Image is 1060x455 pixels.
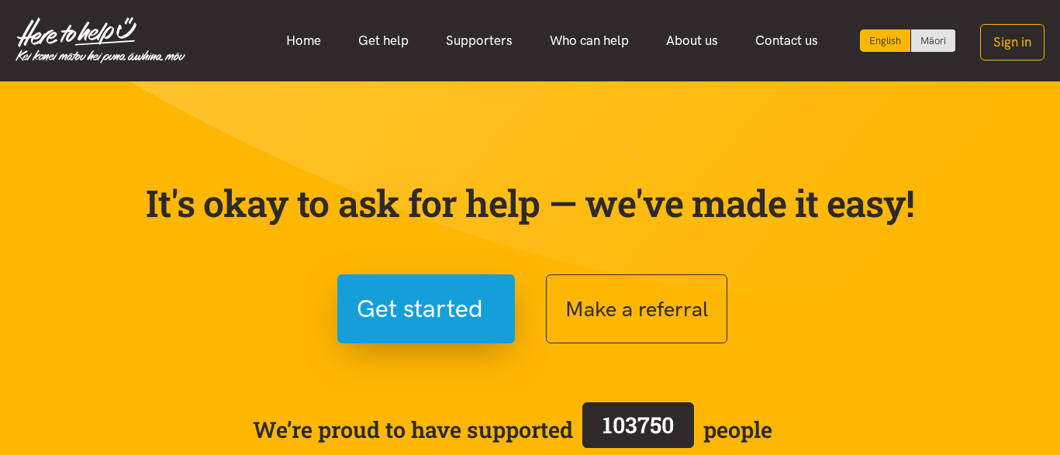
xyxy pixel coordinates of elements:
div: Language toggle [860,29,956,52]
button: Get started [337,274,515,343]
a: About us [647,24,737,57]
a: Contact us [737,24,837,57]
a: Supporters [427,24,531,57]
a: Switch to Te Reo Māori [911,29,955,52]
p: It's okay to ask for help — we've made it easy! [143,181,918,226]
a: Get help [340,24,427,57]
span: 103750 [603,410,674,439]
button: Sign in [980,24,1044,60]
a: Who can help [531,24,647,57]
div: Current language [860,29,911,52]
button: Make a referral [546,274,727,343]
img: Home [16,17,185,64]
a: Home [268,24,340,57]
span: Get started [357,289,483,329]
